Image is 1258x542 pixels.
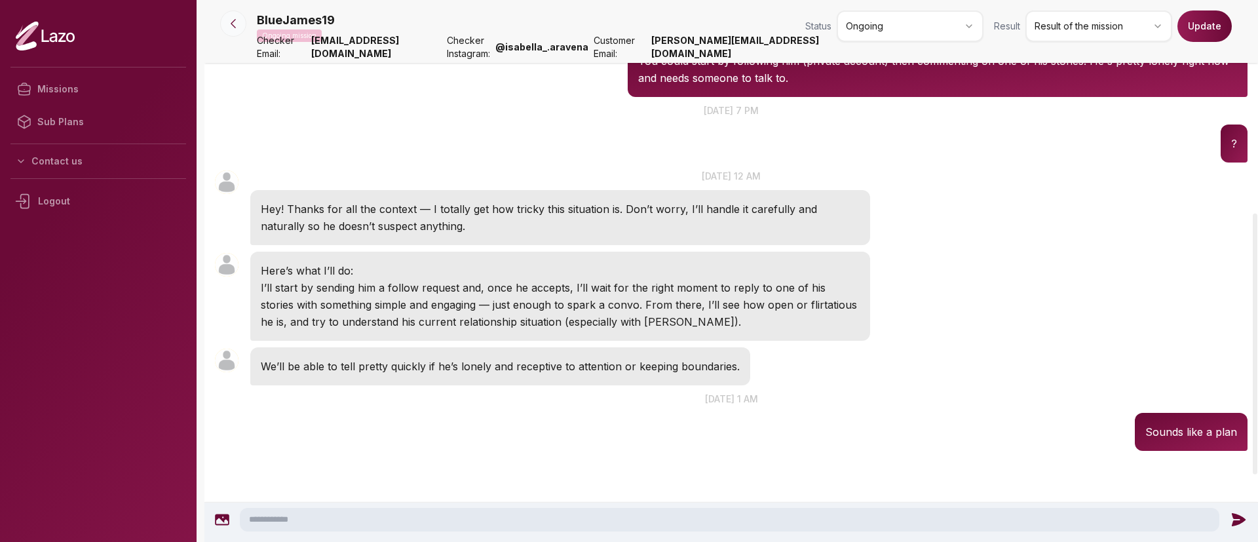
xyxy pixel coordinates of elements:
[261,279,860,330] p: I’ll start by sending him a follow request and, once he accepts, I’ll wait for the right moment t...
[638,52,1237,87] p: You could start by following him (private account) then commenting on one of his stories. He's pr...
[594,34,646,60] span: Customer Email:
[10,184,186,218] div: Logout
[215,253,238,277] img: User avatar
[994,20,1020,33] span: Result
[204,392,1258,406] p: [DATE] 1 am
[204,169,1258,183] p: [DATE] 12 am
[257,11,335,29] p: BlueJames19
[257,34,306,60] span: Checker Email:
[261,201,860,235] p: Hey! Thanks for all the context — I totally get how tricky this situation is. Don’t worry, I’ll h...
[10,106,186,138] a: Sub Plans
[257,29,322,42] p: Ongoing mission
[261,262,860,279] p: Here’s what I’ll do:
[447,34,490,60] span: Checker Instagram:
[10,149,186,173] button: Contact us
[10,73,186,106] a: Missions
[495,41,588,54] strong: @ isabella_.aravena
[215,349,238,372] img: User avatar
[311,34,442,60] strong: [EMAIL_ADDRESS][DOMAIN_NAME]
[1145,423,1237,440] p: Sounds like a plan
[1177,10,1232,42] button: Update
[204,104,1258,117] p: [DATE] 7 pm
[261,358,740,375] p: We’ll be able to tell pretty quickly if he’s lonely and receptive to attention or keeping boundar...
[1231,135,1237,152] p: ?
[651,34,844,60] strong: [PERSON_NAME][EMAIL_ADDRESS][DOMAIN_NAME]
[805,20,831,33] span: Status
